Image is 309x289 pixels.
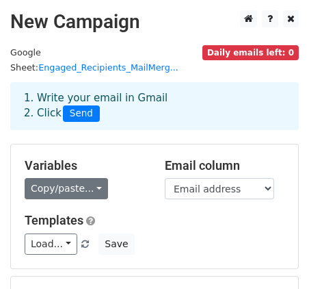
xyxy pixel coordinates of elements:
[202,47,299,58] a: Daily emails left: 0
[10,10,299,34] h2: New Campaign
[202,45,299,60] span: Daily emails left: 0
[241,223,309,289] iframe: Chat Widget
[25,213,83,227] a: Templates
[38,62,178,73] a: Engaged_Recipients_MailMerg...
[98,234,134,255] button: Save
[25,178,108,199] a: Copy/paste...
[14,90,295,122] div: 1. Write your email in Gmail 2. Click
[63,105,100,122] span: Send
[25,158,144,173] h5: Variables
[25,234,77,255] a: Load...
[10,47,178,73] small: Google Sheet:
[165,158,284,173] h5: Email column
